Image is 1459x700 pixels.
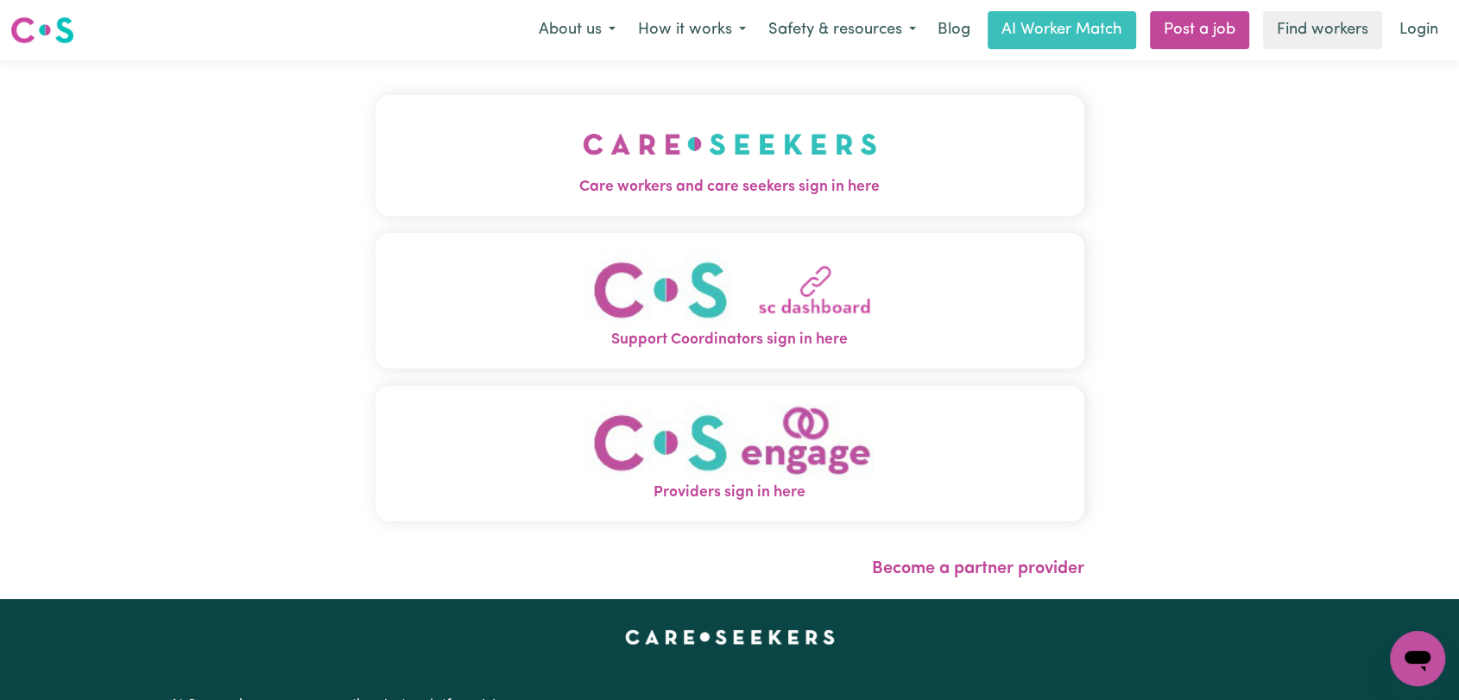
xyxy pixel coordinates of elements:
[1390,631,1445,686] iframe: Button to launch messaging window
[625,630,835,644] a: Careseekers home page
[376,95,1084,216] button: Care workers and care seekers sign in here
[10,15,74,46] img: Careseekers logo
[1263,11,1382,49] a: Find workers
[376,482,1084,504] span: Providers sign in here
[872,560,1084,577] a: Become a partner provider
[376,329,1084,351] span: Support Coordinators sign in here
[757,12,927,48] button: Safety & resources
[1150,11,1249,49] a: Post a job
[376,386,1084,521] button: Providers sign in here
[988,11,1136,49] a: AI Worker Match
[376,233,1084,369] button: Support Coordinators sign in here
[527,12,627,48] button: About us
[10,10,74,50] a: Careseekers logo
[376,176,1084,199] span: Care workers and care seekers sign in here
[627,12,757,48] button: How it works
[1389,11,1449,49] a: Login
[927,11,981,49] a: Blog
